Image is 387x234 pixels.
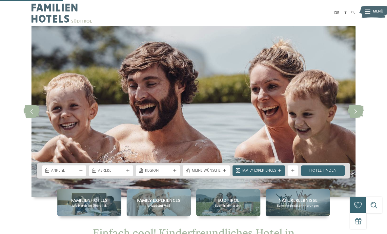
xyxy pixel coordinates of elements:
[71,197,108,204] span: Familienhotels
[217,197,239,204] span: Südtirol
[301,165,345,176] a: Hotel finden
[98,168,124,174] span: Abreise
[145,168,171,174] span: Region
[137,197,180,204] span: Family Experiences
[373,9,383,14] span: Menü
[51,168,77,174] span: Anreise
[343,11,347,15] a: IT
[266,189,330,216] a: Kinderfreundliches Hotel in Südtirol mit Pool gesucht? Naturerlebnisse Eure Kindheitserinnerungen
[31,26,356,197] img: Kinderfreundliches Hotel in Südtirol mit Pool gesucht?
[351,11,356,15] a: EN
[57,189,121,216] a: Kinderfreundliches Hotel in Südtirol mit Pool gesucht? Familienhotels Alle Hotels im Überblick
[127,189,191,216] a: Kinderfreundliches Hotel in Südtirol mit Pool gesucht? Family Experiences Urlaub auf Maß
[278,197,317,204] span: Naturerlebnisse
[147,204,170,208] span: Urlaub auf Maß
[242,168,276,174] span: Family Experiences
[334,11,339,15] a: DE
[192,168,221,174] span: Meine Wünsche
[215,204,242,208] span: Euer Erlebnisreich
[277,204,319,208] span: Eure Kindheitserinnerungen
[196,189,260,216] a: Kinderfreundliches Hotel in Südtirol mit Pool gesucht? Südtirol Euer Erlebnisreich
[72,204,107,208] span: Alle Hotels im Überblick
